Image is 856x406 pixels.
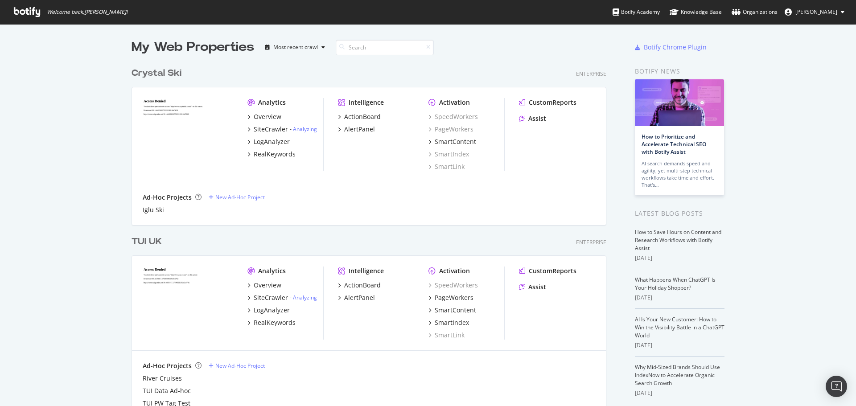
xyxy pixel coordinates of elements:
[635,79,724,126] img: How to Prioritize and Accelerate Technical SEO with Botify Assist
[528,283,546,291] div: Assist
[254,293,288,302] div: SiteCrawler
[349,98,384,107] div: Intelligence
[247,281,281,290] a: Overview
[428,293,473,302] a: PageWorkers
[428,281,478,290] a: SpeedWorkers
[519,114,546,123] a: Assist
[435,306,476,315] div: SmartContent
[435,318,469,327] div: SmartIndex
[519,283,546,291] a: Assist
[528,114,546,123] div: Assist
[254,112,281,121] div: Overview
[132,235,162,248] div: TUI UK
[439,267,470,275] div: Activation
[254,306,290,315] div: LogAnalyzer
[344,281,381,290] div: ActionBoard
[258,267,286,275] div: Analytics
[778,5,852,19] button: [PERSON_NAME]
[635,276,716,291] a: What Happens When ChatGPT Is Your Holiday Shopper?
[132,235,165,248] a: TUI UK
[215,193,265,201] div: New Ad-Hoc Project
[635,228,721,252] a: How to Save Hours on Content and Research Workflows with Botify Assist
[439,98,470,107] div: Activation
[247,150,296,159] a: RealKeywords
[143,386,191,395] a: TUI Data Ad-hoc
[254,318,296,327] div: RealKeywords
[338,112,381,121] a: ActionBoard
[635,294,724,302] div: [DATE]
[635,389,724,397] div: [DATE]
[635,43,707,52] a: Botify Chrome Plugin
[428,137,476,146] a: SmartContent
[635,254,724,262] div: [DATE]
[261,40,329,54] button: Most recent crawl
[143,205,164,214] a: Iglu Ski
[428,125,473,134] a: PageWorkers
[290,294,317,301] div: -
[435,137,476,146] div: SmartContent
[635,363,720,387] a: Why Mid-Sized Brands Should Use IndexNow to Accelerate Organic Search Growth
[635,341,724,349] div: [DATE]
[529,98,576,107] div: CustomReports
[635,209,724,218] div: Latest Blog Posts
[635,66,724,76] div: Botify news
[247,125,317,134] a: SiteCrawler- Analyzing
[247,137,290,146] a: LogAnalyzer
[247,318,296,327] a: RealKeywords
[428,162,465,171] a: SmartLink
[143,267,233,339] img: tui.co.uk
[795,8,837,16] span: Michael Boulter
[293,294,317,301] a: Analyzing
[519,267,576,275] a: CustomReports
[132,38,254,56] div: My Web Properties
[209,362,265,369] a: New Ad-Hoc Project
[428,150,469,159] a: SmartIndex
[336,40,434,55] input: Search
[338,293,375,302] a: AlertPanel
[47,8,128,16] span: Welcome back, [PERSON_NAME] !
[344,112,381,121] div: ActionBoard
[613,8,660,16] div: Botify Academy
[143,374,182,383] div: River Cruises
[247,112,281,121] a: Overview
[344,125,375,134] div: AlertPanel
[293,125,317,133] a: Analyzing
[254,137,290,146] div: LogAnalyzer
[132,67,181,80] div: Crystal Ski
[215,362,265,369] div: New Ad-Hoc Project
[428,112,478,121] a: SpeedWorkers
[576,70,606,78] div: Enterprise
[642,133,706,156] a: How to Prioritize and Accelerate Technical SEO with Botify Assist
[826,376,847,397] div: Open Intercom Messenger
[254,125,288,134] div: SiteCrawler
[576,238,606,246] div: Enterprise
[254,281,281,290] div: Overview
[428,331,465,340] a: SmartLink
[290,125,317,133] div: -
[529,267,576,275] div: CustomReports
[143,98,233,170] img: crystalski.co.uk
[209,193,265,201] a: New Ad-Hoc Project
[349,267,384,275] div: Intelligence
[247,293,317,302] a: SiteCrawler- Analyzing
[143,361,192,370] div: Ad-Hoc Projects
[338,281,381,290] a: ActionBoard
[732,8,778,16] div: Organizations
[635,316,724,339] a: AI Is Your New Customer: How to Win the Visibility Battle in a ChatGPT World
[273,45,318,50] div: Most recent crawl
[428,318,469,327] a: SmartIndex
[254,150,296,159] div: RealKeywords
[132,67,185,80] a: Crystal Ski
[143,193,192,202] div: Ad-Hoc Projects
[642,160,717,189] div: AI search demands speed and agility, yet multi-step technical workflows take time and effort. Tha...
[670,8,722,16] div: Knowledge Base
[344,293,375,302] div: AlertPanel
